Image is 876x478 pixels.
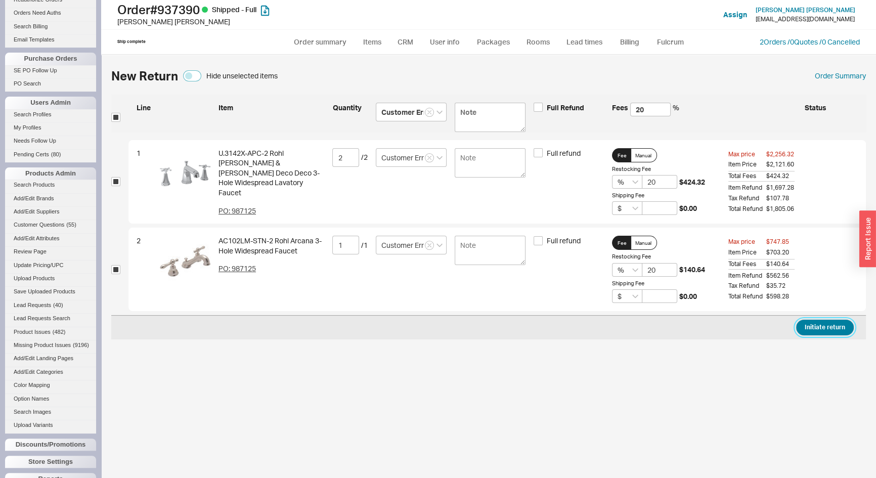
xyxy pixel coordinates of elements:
a: SE PO Follow Up [5,65,96,76]
a: Option Names [5,394,96,404]
span: Item [218,103,324,132]
a: Color Mapping [5,380,96,390]
h1: New Return [111,70,178,82]
span: $0.00 [679,291,697,301]
a: Search Profiles [5,109,96,120]
span: Pending Certs [14,151,49,157]
svg: open menu [436,243,443,247]
a: Packages [469,33,517,51]
span: Total Fees [728,171,766,182]
a: Search Products [5,180,96,190]
a: Rooms [519,33,557,51]
span: Fee [618,151,627,159]
span: Fee [618,239,627,247]
a: PO Search [5,78,96,89]
span: Line [137,103,152,132]
span: Shipped - Full [212,5,256,14]
span: $1,805.06 [766,205,795,213]
span: $0.00 [679,203,697,213]
svg: open menu [436,156,443,160]
a: Search Images [5,407,96,417]
div: Users Admin [5,97,96,109]
span: PO: 987125 [218,264,256,273]
input: Select... [612,175,642,189]
svg: open menu [632,294,638,298]
a: Order Summary [815,71,866,81]
a: CRM [390,33,420,51]
img: AC102LMSTN-2100x1596-33c16f60-3d78-4640-9d48-17a3b1abd34a_r6gx6a [160,236,210,286]
span: $140.64 [766,259,795,270]
div: Purchase Orders [5,53,96,65]
input: Select... [612,289,642,303]
span: Full refund [547,236,581,246]
a: Fulcrum [649,33,691,51]
span: Lead Requests [14,302,51,308]
a: [PERSON_NAME] [PERSON_NAME] [756,7,855,14]
span: Restocking Fee [612,165,651,172]
input: Select... [612,201,642,215]
span: $562.56 [766,272,795,280]
span: Needs Follow Up [14,138,56,144]
input: Reason [376,148,447,167]
svg: open menu [632,180,638,184]
a: Search Billing [5,21,96,32]
a: Missing Product Issues(9196) [5,340,96,351]
span: Tax Refund [728,194,766,203]
div: Shipping Fee [612,192,718,199]
a: Update Pricing/UPC [5,260,96,271]
div: Discounts/Promotions [5,439,96,451]
input: Full refund [534,148,543,157]
div: U.3142X-APC-2 Rohl [PERSON_NAME] & [PERSON_NAME] Deco Deco 3-Hole Widespread Lavatory Faucet [218,148,324,198]
h1: Order # 937390 [117,3,441,17]
a: Save Uploaded Products [5,286,96,297]
a: User info [422,33,467,51]
input: Select... [612,263,642,277]
button: Hide unselected items [183,70,201,81]
span: ( 40 ) [53,302,63,308]
a: Lead Requests Search [5,313,96,324]
span: Total Fees [728,259,766,270]
svg: open menu [632,268,638,272]
a: Lead times [559,33,610,51]
a: Items [356,33,388,51]
span: $2,121.60 [766,160,795,169]
svg: open menu [436,110,443,114]
button: Assign [723,10,747,20]
a: Order summary [286,33,354,51]
a: Email Templates [5,34,96,45]
span: Customer Questions [14,222,64,228]
a: Customer Questions(55) [5,220,96,230]
a: Add/Edit Categories [5,367,96,377]
span: ( 482 ) [53,329,66,335]
span: $107.78 [766,194,795,203]
span: Product Issues [14,329,51,335]
img: U3142X_APC_waen3b [160,148,210,199]
span: ( 55 ) [66,222,76,228]
span: $1,697.28 [766,184,795,192]
div: Hide unselected items [206,71,278,81]
a: Pending Certs(80) [5,149,96,160]
button: Initiate return [796,320,854,335]
a: Billing [612,33,647,51]
a: Upload Variants [5,420,96,430]
div: 1 [137,148,152,216]
a: Upload Products [5,273,96,284]
span: Full Refund [547,103,584,113]
span: Full refund [547,148,581,158]
div: [PERSON_NAME] [PERSON_NAME] [117,17,441,27]
div: AC102LM-STN-2 Rohl Arcana 3-Hole Widespread Faucet [218,236,324,255]
a: Product Issues(482) [5,327,96,337]
span: $424.32 [679,177,705,187]
span: Item Price [728,248,766,257]
a: Add/Edit Landing Pages [5,353,96,364]
span: Manual [635,239,651,247]
span: Status [805,103,858,132]
span: $424.32 [766,171,795,182]
div: Ship complete [117,39,146,45]
div: Store Settings [5,456,96,468]
div: [EMAIL_ADDRESS][DOMAIN_NAME] [756,16,855,23]
span: Total Refund [728,292,766,301]
span: Manual [635,151,651,159]
span: $747.85 [766,238,795,246]
span: Item Refund [728,272,766,280]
